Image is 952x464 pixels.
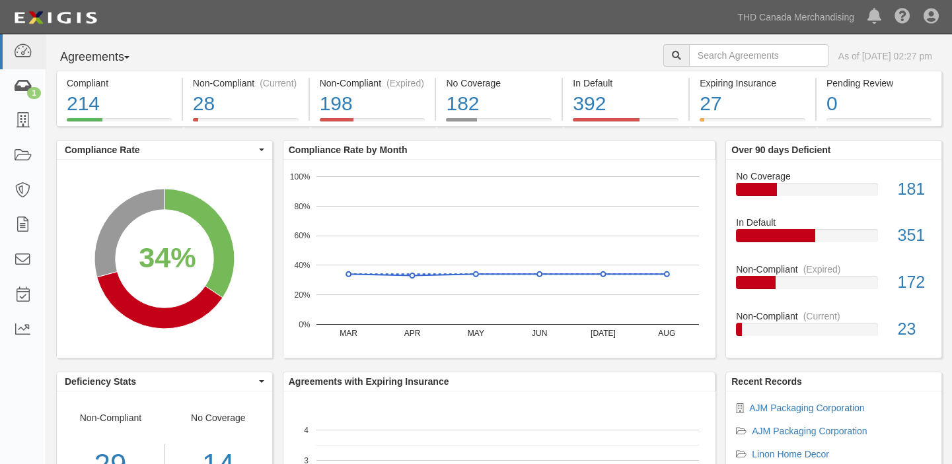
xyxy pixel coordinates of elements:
[726,216,941,229] div: In Default
[193,77,299,90] div: Non-Compliant (Current)
[65,143,256,156] span: Compliance Rate
[340,329,357,338] text: MAR
[888,178,941,201] div: 181
[731,145,830,155] b: Over 90 days Deficient
[289,145,408,155] b: Compliance Rate by Month
[310,118,435,129] a: Non-Compliant(Expired)198
[700,77,805,90] div: Expiring Insurance
[67,77,172,90] div: Compliant
[320,90,425,118] div: 198
[690,118,815,129] a: Expiring Insurance27
[183,118,309,129] a: Non-Compliant(Current)28
[658,329,675,338] text: AUG
[700,90,805,118] div: 27
[260,77,297,90] div: (Current)
[283,160,715,358] svg: A chart.
[294,290,310,300] text: 20%
[817,118,942,129] a: Pending Review0
[57,141,272,159] button: Compliance Rate
[726,263,941,276] div: Non-Compliant
[726,310,941,323] div: Non-Compliant
[65,375,256,388] span: Deficiency Stats
[294,231,310,240] text: 60%
[803,263,841,276] div: (Expired)
[749,403,864,413] a: AJM Packaging Corporation
[57,372,272,391] button: Deficiency Stats
[736,170,932,216] a: No Coverage181
[290,172,311,181] text: 100%
[563,118,688,129] a: In Default392
[320,77,425,90] div: Non-Compliant (Expired)
[826,90,932,118] div: 0
[57,160,272,358] svg: A chart.
[299,319,311,329] text: 0%
[404,329,420,338] text: APR
[895,9,910,25] i: Help Center - Complianz
[386,77,424,90] div: (Expired)
[573,90,678,118] div: 392
[726,170,941,183] div: No Coverage
[888,317,941,341] div: 23
[532,329,547,338] text: JUN
[731,4,861,30] a: THD Canada Merchandising
[731,376,802,387] b: Recent Records
[736,263,932,310] a: Non-Compliant(Expired)172
[752,426,867,436] a: AJM Packaging Corporation
[27,87,41,99] div: 1
[304,425,309,434] text: 4
[10,6,101,30] img: logo-5460c22ac91f19d4615b14bd174203de0afe785f0fc80cf4dbbc73dc1793850b.png
[67,90,172,118] div: 214
[752,449,829,459] a: Linon Home Decor
[56,44,155,71] button: Agreements
[139,238,196,279] div: 34%
[689,44,828,67] input: Search Agreements
[294,201,310,211] text: 80%
[446,77,552,90] div: No Coverage
[468,329,484,338] text: MAY
[888,224,941,248] div: 351
[446,90,552,118] div: 182
[193,90,299,118] div: 28
[289,376,449,387] b: Agreements with Expiring Insurance
[838,50,932,63] div: As of [DATE] 02:27 pm
[56,118,182,129] a: Compliant214
[888,271,941,294] div: 172
[294,261,310,270] text: 40%
[573,77,678,90] div: In Default
[736,216,932,263] a: In Default351
[736,310,932,347] a: Non-Compliant(Current)23
[826,77,932,90] div: Pending Review
[591,329,616,338] text: [DATE]
[436,118,562,129] a: No Coverage182
[803,310,840,323] div: (Current)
